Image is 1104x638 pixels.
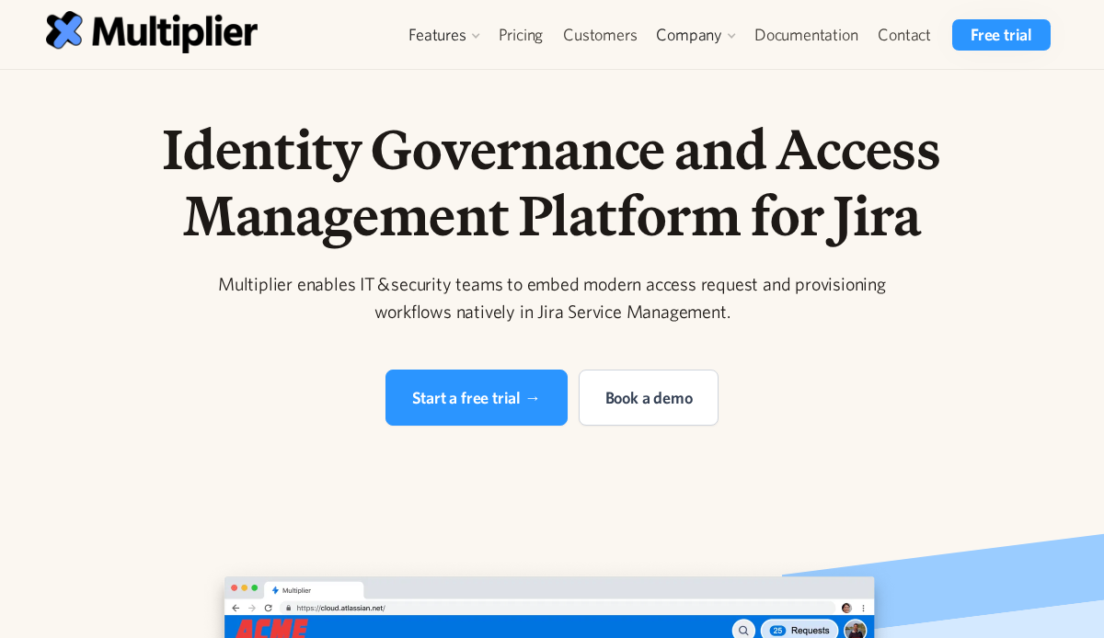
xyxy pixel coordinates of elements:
a: Book a demo [579,370,719,426]
a: Documentation [744,19,868,51]
div: Multiplier enables IT & security teams to embed modern access request and provisioning workflows ... [199,270,905,325]
a: Contact [868,19,941,51]
a: Free trial [952,19,1051,51]
div: Book a demo [605,385,693,410]
a: Customers [553,19,647,51]
div: Company [647,19,744,51]
div: Company [656,24,722,46]
div: Features [399,19,488,51]
div: Features [408,24,466,46]
a: Start a free trial → [385,370,568,426]
h1: Identity Governance and Access Management Platform for Jira [81,116,1023,248]
div: Start a free trial → [412,385,541,410]
a: Pricing [489,19,554,51]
